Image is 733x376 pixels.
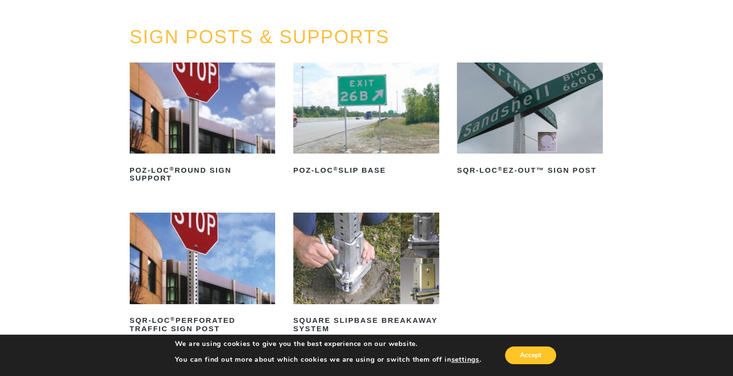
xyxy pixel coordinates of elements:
[293,162,439,178] h2: POZ-LOC Slip Base
[293,313,439,337] h2: Square Slipbase Breakaway System
[130,213,276,336] a: SQR-LOC®Perforated Traffic Sign Post
[130,63,276,186] a: POZ-LOC®Round Sign Support
[505,346,556,364] button: Accept
[130,313,276,337] h2: SQR-LOC Perforated Traffic Sign Post
[457,162,603,178] h2: SQR-LOC EZ-Out™ Sign Post
[170,316,175,322] sup: ®
[498,166,503,172] sup: ®
[293,213,439,336] a: Square Slipbase Breakaway System
[293,63,439,178] a: POZ-LOC®Slip Base
[130,27,390,47] a: SIGN POSTS & SUPPORTS
[457,63,603,178] a: SQR-LOC®EZ-Out™ Sign Post
[169,166,174,172] sup: ®
[451,355,479,364] button: settings
[333,166,338,172] sup: ®
[130,162,276,186] h2: POZ-LOC Round Sign Support
[175,340,481,348] p: We are using cookies to give you the best experience on our website.
[175,355,481,364] p: You can find out more about which cookies we are using or switch them off in .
